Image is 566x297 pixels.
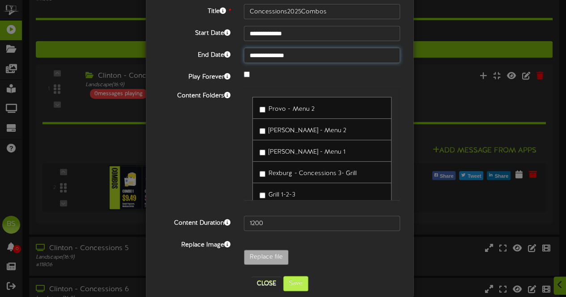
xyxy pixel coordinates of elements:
span: Rexburg - Concessions 3- Grill [268,170,356,177]
span: Grill 1-2-3 [268,192,295,198]
input: Grill 1-2-3 [260,192,265,198]
input: 15 [244,216,400,231]
input: Title [244,4,400,19]
input: Provo - Menu 2 [260,107,265,113]
label: Play Forever [153,70,237,82]
label: Start Date [153,26,237,38]
button: Close [251,276,281,291]
label: Replace Image [153,238,237,250]
span: [PERSON_NAME] - Menu 2 [268,127,346,134]
button: Save [283,276,308,291]
span: Provo - Menu 2 [268,106,314,113]
label: Content Duration [153,216,237,228]
input: [PERSON_NAME] - Menu 1 [260,150,265,155]
input: Rexburg - Concessions 3- Grill [260,171,265,177]
label: Content Folders [153,88,237,100]
label: End Date [153,48,237,60]
span: [PERSON_NAME] - Menu 1 [268,149,345,155]
input: [PERSON_NAME] - Menu 2 [260,128,265,134]
label: Title [153,4,237,16]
